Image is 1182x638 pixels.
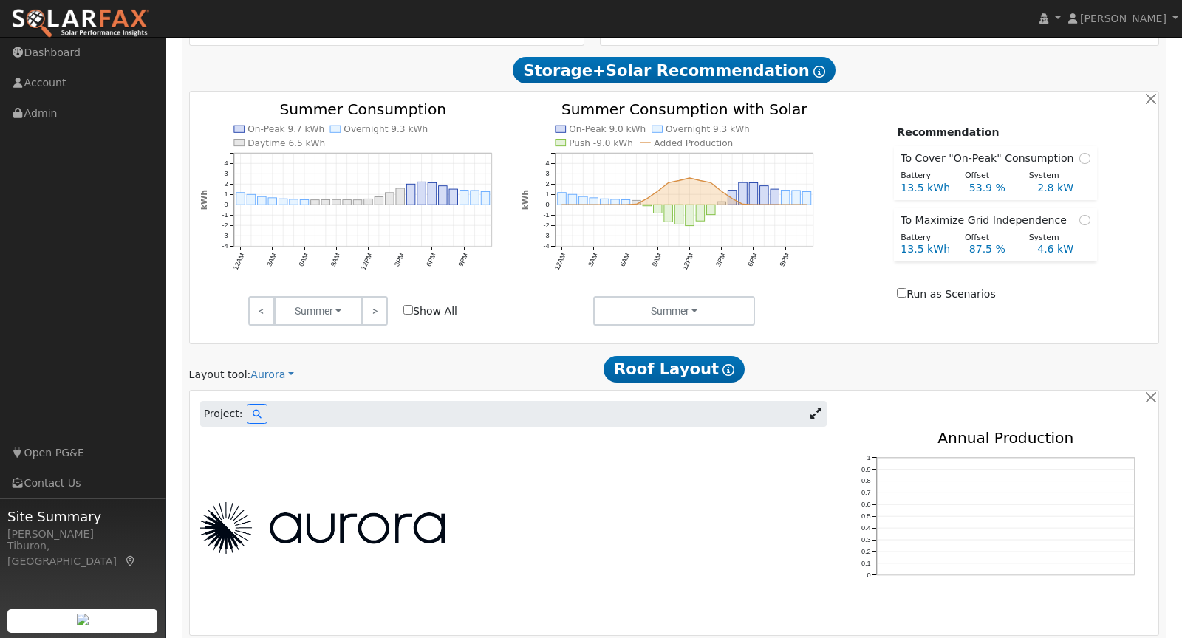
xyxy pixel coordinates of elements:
circle: onclick="" [689,177,691,180]
div: Offset [957,232,1021,244]
div: [PERSON_NAME] [7,526,158,542]
text: 6PM [426,253,438,268]
text: 0.4 [861,525,870,532]
text: 0.2 [861,549,870,556]
rect: onclick="" [321,200,330,205]
rect: onclick="" [749,183,758,205]
rect: onclick="" [728,191,737,205]
circle: onclick="" [624,204,627,207]
text: 12PM [360,253,374,272]
text: -1 [543,212,549,219]
text: -3 [543,233,549,240]
span: Site Summary [7,507,158,526]
text: 0.3 [861,537,870,544]
span: Layout tool: [189,368,251,380]
div: Tiburon, [GEOGRAPHIC_DATA] [7,538,158,569]
span: To Cover "On-Peak" Consumption [901,151,1079,166]
i: Show Help [722,364,734,376]
rect: onclick="" [290,200,298,205]
text: 9AM [329,253,342,268]
div: Battery [893,232,957,244]
div: System [1021,232,1085,244]
circle: onclick="" [560,204,563,207]
rect: onclick="" [803,192,812,205]
text: -2 [222,222,228,230]
text: -1 [222,212,228,219]
rect: onclick="" [707,205,716,215]
rect: onclick="" [353,200,362,205]
rect: onclick="" [449,190,458,205]
rect: onclick="" [417,182,426,205]
text: Overnight 9.3 kWh [344,125,428,135]
circle: onclick="" [592,204,595,207]
text: 6AM [618,253,631,268]
rect: onclick="" [568,195,577,205]
rect: onclick="" [653,205,662,213]
text: Summer Consumption [279,100,446,118]
circle: onclick="" [806,204,809,207]
text: kWh [521,191,530,210]
rect: onclick="" [578,197,587,205]
img: Aurora Logo [200,502,445,554]
text: 3PM [393,253,406,268]
rect: onclick="" [236,193,245,205]
rect: onclick="" [396,189,405,205]
text: 4 [545,160,549,168]
rect: onclick="" [760,186,769,205]
span: To Maximize Grid Independence [901,213,1073,228]
div: 4.6 kW [1030,241,1098,257]
text: 0.8 [861,478,870,485]
circle: onclick="" [795,204,798,207]
button: Summer [274,296,363,326]
rect: onclick="" [407,185,416,205]
circle: onclick="" [656,191,659,193]
a: Expand Aurora window [805,403,827,425]
a: Aurora [250,367,294,383]
div: 13.5 kWh [893,180,961,196]
text: -3 [222,233,228,240]
text: 0.7 [861,490,870,497]
text: Annual Production [937,429,1073,447]
text: 9PM [779,253,791,268]
text: 9AM [651,253,663,268]
text: -2 [543,222,549,230]
circle: onclick="" [603,204,606,207]
circle: onclick="" [677,179,680,182]
text: 12AM [232,253,246,272]
circle: onclick="" [667,182,670,185]
rect: onclick="" [664,205,673,222]
circle: onclick="" [635,203,638,206]
text: -4 [543,243,549,250]
text: 9PM [457,253,470,268]
circle: onclick="" [731,198,734,201]
rect: onclick="" [686,205,694,226]
rect: onclick="" [782,191,790,205]
text: 4 [224,160,228,168]
circle: onclick="" [581,204,584,207]
span: Storage+Solar Recommendation [513,57,835,83]
text: 3 [224,171,228,178]
text: 0.6 [861,501,870,509]
text: 3AM [265,253,278,268]
span: Project: [204,406,243,422]
span: [PERSON_NAME] [1080,13,1166,24]
label: Show All [403,303,457,319]
text: 2 [545,181,549,188]
rect: onclick="" [632,201,641,205]
a: < [248,296,274,326]
rect: onclick="" [268,199,277,205]
text: 2 [224,181,228,188]
text: 0 [867,572,870,579]
text: On-Peak 9.7 kWh [247,125,324,135]
button: Summer [593,296,755,326]
img: SolarFax [11,8,150,39]
div: Battery [893,170,957,182]
img: retrieve [77,614,89,625]
rect: onclick="" [311,200,320,205]
input: Show All [403,305,413,315]
text: 0 [224,202,228,209]
text: 12AM [553,253,567,272]
text: 0.5 [861,513,870,521]
rect: onclick="" [364,199,373,205]
rect: onclick="" [600,199,609,205]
